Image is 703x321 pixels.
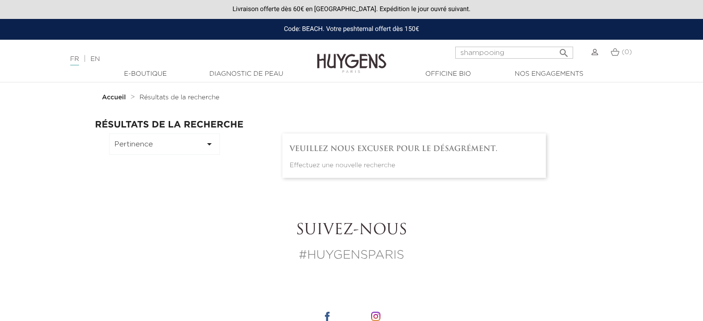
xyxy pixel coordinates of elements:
i:  [558,45,569,56]
input: Rechercher [455,47,573,59]
h2: Résultats de la recherche [95,120,608,130]
h4: Veuillez nous excuser pour le désagrément. [290,145,538,153]
i:  [204,139,215,150]
a: Officine Bio [402,69,495,79]
a: Résultats de la recherche [140,94,220,101]
div: | [66,54,286,65]
button:  [556,44,572,56]
span: (0) [622,49,632,55]
a: Accueil [102,94,128,101]
a: FR [70,56,79,66]
a: Diagnostic de peau [200,69,293,79]
a: Nos engagements [503,69,595,79]
button: Pertinence [109,133,220,155]
a: EN [91,56,100,62]
p: Effectuez une nouvelle recherche [290,161,538,170]
img: Huygens [317,39,386,74]
img: icone facebook [323,312,332,321]
img: icone instagram [371,312,380,321]
h2: Suivez-nous [95,222,608,239]
p: #HUYGENSPARIS [95,247,608,265]
strong: Accueil [102,94,126,101]
a: E-Boutique [99,69,192,79]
